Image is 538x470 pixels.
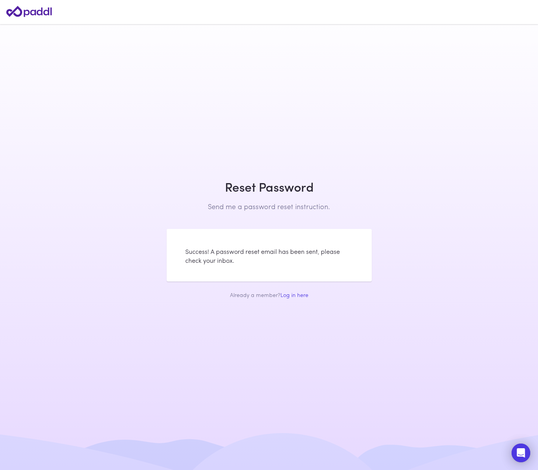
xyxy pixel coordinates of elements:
[167,179,372,194] h1: Reset Password
[167,291,372,299] div: Already a member?
[512,444,530,462] div: Open Intercom Messenger
[167,202,372,211] h2: Send me a password reset instruction.
[280,291,308,299] a: Log in here
[185,247,353,265] p: Success! A password reset email has been sent, please check your inbox.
